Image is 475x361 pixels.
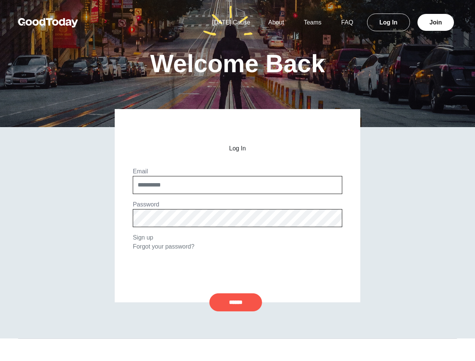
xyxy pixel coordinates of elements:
[18,18,78,27] img: GoodToday
[332,19,362,26] a: FAQ
[133,234,153,241] a: Sign up
[150,51,325,76] h1: Welcome Back
[259,19,293,26] a: About
[133,145,342,152] h2: Log In
[133,168,148,174] label: Email
[133,201,159,208] label: Password
[203,19,259,26] a: [DATE] Cause
[133,243,194,250] a: Forgot your password?
[417,14,454,31] a: Join
[295,19,331,26] a: Teams
[367,14,410,31] a: Log In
